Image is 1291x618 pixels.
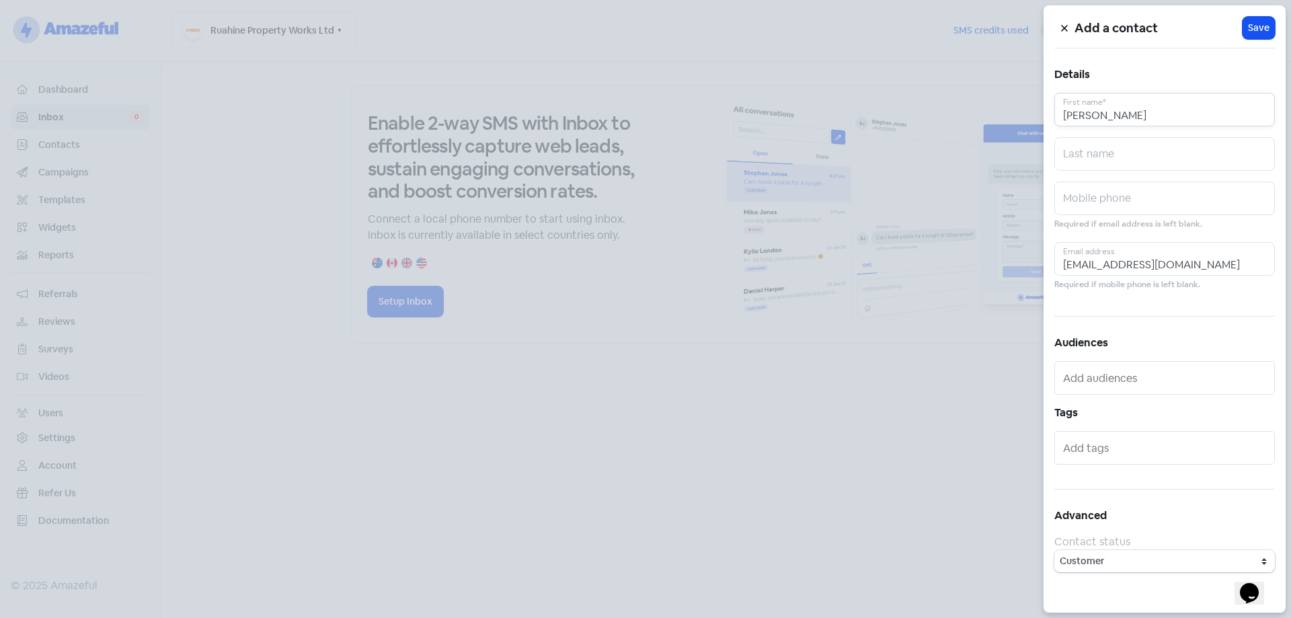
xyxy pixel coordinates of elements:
[1063,437,1269,459] input: Add tags
[1054,65,1275,85] h5: Details
[1243,17,1275,39] button: Save
[1248,21,1269,35] span: Save
[1054,333,1275,353] h5: Audiences
[1054,182,1275,215] input: Mobile phone
[1054,403,1275,423] h5: Tags
[1235,564,1278,605] iframe: chat widget
[1054,137,1275,171] input: Last name
[1054,242,1275,276] input: Email address
[1054,534,1275,550] div: Contact status
[1074,18,1243,38] h5: Add a contact
[1063,367,1269,389] input: Add audiences
[1054,93,1275,126] input: First name
[1054,218,1202,231] small: Required if email address is left blank.
[1054,278,1200,291] small: Required if mobile phone is left blank.
[1054,506,1275,526] h5: Advanced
